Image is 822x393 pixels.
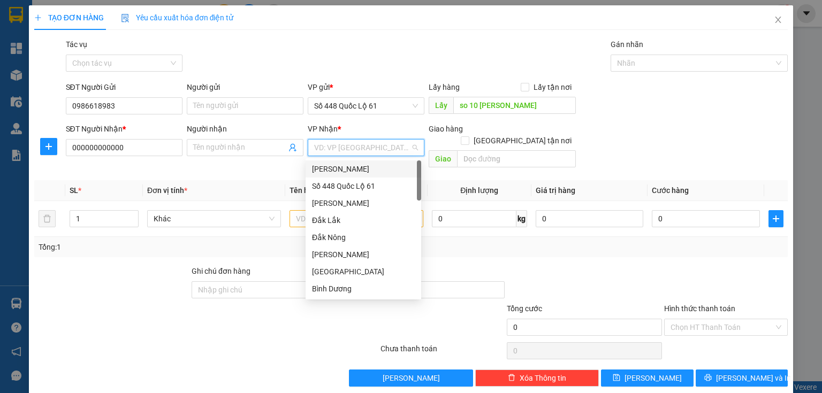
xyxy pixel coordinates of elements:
div: Người gửi [187,81,303,93]
span: TẠO ĐƠN HÀNG [34,13,104,22]
span: Tên hàng [290,186,324,195]
span: plus [769,214,783,223]
div: SĐT Người Nhận [66,123,182,135]
span: plus [41,142,57,151]
label: Gán nhãn [611,40,643,49]
span: Yêu cầu xuất hóa đơn điện tử [121,13,234,22]
span: VP Nhận [308,125,338,133]
span: [PERSON_NAME] và In [716,372,791,384]
span: [GEOGRAPHIC_DATA] tận nơi [469,135,576,147]
span: Xóa Thông tin [520,372,566,384]
div: Lâm Đồng [306,160,421,178]
span: Giao [429,150,457,167]
span: Đơn vị tính [147,186,187,195]
span: Tổng cước [507,304,542,313]
input: Dọc đường [457,150,576,167]
button: [PERSON_NAME] [349,369,473,387]
input: Dọc đường [453,97,576,114]
span: Giao hàng [429,125,463,133]
span: Định lượng [460,186,498,195]
input: VD: Bàn, Ghế [290,210,423,227]
button: delete [39,210,56,227]
span: close [774,16,782,24]
div: Tổng: 1 [39,241,318,253]
div: Số 448 Quốc Lộ 61 [306,178,421,195]
span: user-add [288,143,297,152]
button: printer[PERSON_NAME] và In [696,369,788,387]
span: delete [508,374,515,382]
button: Close [763,5,793,35]
span: Khác [154,211,275,227]
div: [GEOGRAPHIC_DATA] [312,266,415,278]
div: [PERSON_NAME] [312,163,415,175]
div: Đắk Lắk [312,214,415,226]
span: kg [516,210,527,227]
span: Lấy tận nơi [529,81,576,93]
span: save [613,374,620,382]
span: [PERSON_NAME] [625,372,682,384]
input: Ghi chú đơn hàng [192,281,347,298]
div: Đắk Nông [312,232,415,243]
label: Tác vụ [66,40,87,49]
div: Số 448 Quốc Lộ 61 [312,180,415,192]
button: deleteXóa Thông tin [475,369,599,387]
div: Người nhận [187,123,303,135]
div: Đắk Nông [306,229,421,246]
span: Lấy [429,97,453,114]
label: Hình thức thanh toán [664,304,735,313]
span: printer [704,374,712,382]
input: 0 [536,210,644,227]
span: [PERSON_NAME] [383,372,440,384]
div: Bình Phước [306,263,421,280]
span: SL [70,186,78,195]
button: plus [40,138,57,155]
label: Ghi chú đơn hàng [192,267,250,275]
span: Lấy hàng [429,83,460,91]
div: VP gửi [308,81,424,93]
div: SĐT Người Gửi [66,81,182,93]
div: Bình Dương [306,280,421,297]
div: [PERSON_NAME] [312,197,415,209]
div: [PERSON_NAME] [312,249,415,260]
div: Phan Rang [306,195,421,212]
div: Chưa thanh toán [379,343,505,361]
button: plus [768,210,783,227]
div: Bình Dương [312,283,415,295]
div: Đắk Lắk [306,212,421,229]
img: icon [121,14,130,22]
span: Số 448 Quốc Lộ 61 [314,98,418,114]
div: Gia Lai [306,246,421,263]
button: save[PERSON_NAME] [601,369,694,387]
span: plus [34,14,42,21]
span: Giá trị hàng [536,186,575,195]
span: Cước hàng [652,186,689,195]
